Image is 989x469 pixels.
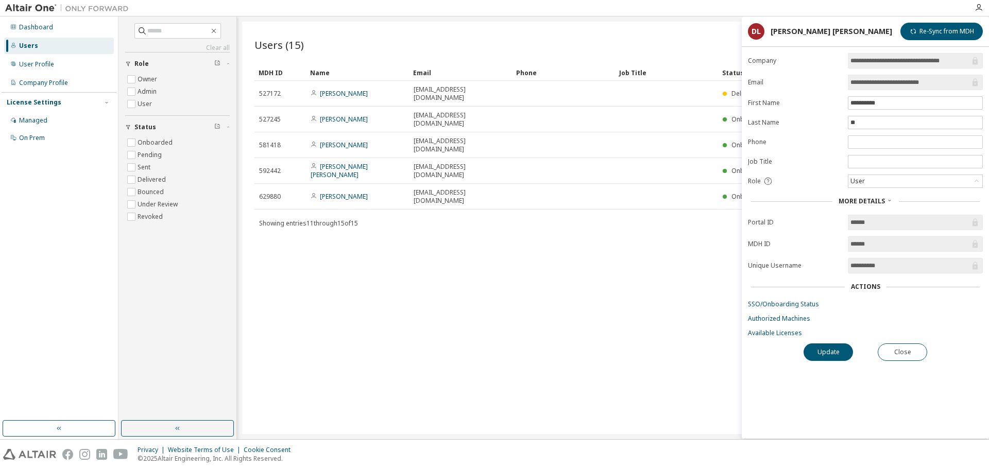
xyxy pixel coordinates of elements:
button: Close [878,343,927,361]
label: Delivered [138,173,168,186]
div: Privacy [138,446,168,454]
span: Role [134,60,149,68]
div: Cookie Consent [244,446,297,454]
span: Users (15) [254,38,304,52]
span: [EMAIL_ADDRESS][DOMAIN_NAME] [414,137,507,153]
a: [PERSON_NAME] [320,192,368,201]
button: Update [804,343,853,361]
p: © 2025 Altair Engineering, Inc. All Rights Reserved. [138,454,297,463]
img: Altair One [5,3,134,13]
div: Phone [516,64,611,81]
div: User [848,175,982,187]
span: Onboarded [731,192,766,201]
div: Dashboard [19,23,53,31]
label: Sent [138,161,152,173]
label: Company [748,57,842,65]
div: MDH ID [259,64,302,81]
span: Onboarded [731,141,766,149]
span: 592442 [259,167,281,175]
label: MDH ID [748,240,842,248]
img: youtube.svg [113,449,128,460]
label: Onboarded [138,136,175,149]
button: Status [125,116,230,138]
div: Email [413,64,508,81]
span: More Details [839,197,885,205]
div: Status [722,64,918,81]
label: Portal ID [748,218,842,227]
a: [PERSON_NAME] [PERSON_NAME] [311,162,368,179]
img: facebook.svg [62,449,73,460]
label: Email [748,78,842,86]
label: Bounced [138,186,166,198]
label: Revoked [138,211,165,223]
div: Website Terms of Use [168,446,244,454]
div: License Settings [7,98,61,107]
span: 527245 [259,115,281,124]
button: Re-Sync from MDH [900,23,983,40]
img: altair_logo.svg [3,449,56,460]
span: [EMAIL_ADDRESS][DOMAIN_NAME] [414,85,507,102]
span: [EMAIL_ADDRESS][DOMAIN_NAME] [414,188,507,205]
div: DL [748,23,764,40]
label: Under Review [138,198,180,211]
img: linkedin.svg [96,449,107,460]
div: Job Title [619,64,714,81]
span: 527172 [259,90,281,98]
div: Users [19,42,38,50]
a: SSO/Onboarding Status [748,300,983,308]
img: instagram.svg [79,449,90,460]
label: Pending [138,149,164,161]
a: [PERSON_NAME] [320,141,368,149]
span: [EMAIL_ADDRESS][DOMAIN_NAME] [414,111,507,128]
span: Showing entries 11 through 15 of 15 [259,219,358,228]
span: Delivered [731,89,760,98]
label: Last Name [748,118,842,127]
a: [PERSON_NAME] [320,115,368,124]
span: Onboarded [731,115,766,124]
div: Managed [19,116,47,125]
a: [PERSON_NAME] [320,89,368,98]
span: Clear filter [214,123,220,131]
label: Owner [138,73,159,85]
div: Actions [851,283,880,291]
span: Status [134,123,156,131]
div: [PERSON_NAME] [PERSON_NAME] [771,27,892,36]
div: Name [310,64,405,81]
div: User Profile [19,60,54,68]
div: Company Profile [19,79,68,87]
div: On Prem [19,134,45,142]
button: Role [125,53,230,75]
label: User [138,98,154,110]
span: Role [748,177,761,185]
label: Unique Username [748,262,842,270]
span: Clear filter [214,60,220,68]
a: Clear all [125,44,230,52]
span: 581418 [259,141,281,149]
label: Job Title [748,158,842,166]
span: Onboarded [731,166,766,175]
div: User [849,176,866,187]
a: Available Licenses [748,329,983,337]
label: Admin [138,85,159,98]
label: First Name [748,99,842,107]
span: [EMAIL_ADDRESS][DOMAIN_NAME] [414,163,507,179]
span: 629880 [259,193,281,201]
a: Authorized Machines [748,315,983,323]
label: Phone [748,138,842,146]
